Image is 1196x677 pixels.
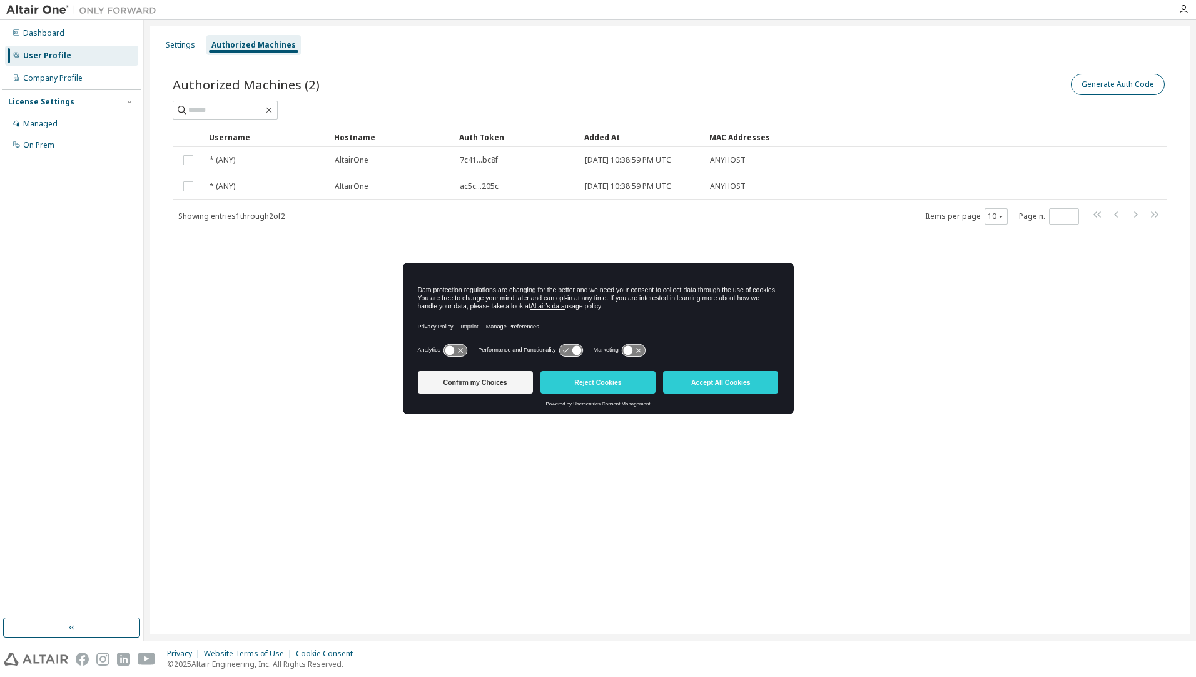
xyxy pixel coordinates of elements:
span: 7c41...bc8f [460,155,498,165]
span: Items per page [925,208,1008,225]
img: Altair One [6,4,163,16]
div: Added At [584,127,699,147]
div: MAC Addresses [709,127,1040,147]
span: Authorized Machines (2) [173,76,320,93]
div: Privacy [167,649,204,659]
div: Username [209,127,324,147]
button: 10 [988,211,1005,221]
button: Generate Auth Code [1071,74,1165,95]
span: AltairOne [335,155,368,165]
div: On Prem [23,140,54,150]
img: altair_logo.svg [4,653,68,666]
span: Page n. [1019,208,1079,225]
span: AltairOne [335,181,368,191]
div: User Profile [23,51,71,61]
span: [DATE] 10:38:59 PM UTC [585,155,671,165]
img: youtube.svg [138,653,156,666]
div: Auth Token [459,127,574,147]
div: Authorized Machines [211,40,296,50]
span: Showing entries 1 through 2 of 2 [178,211,285,221]
div: Cookie Consent [296,649,360,659]
div: Dashboard [23,28,64,38]
img: instagram.svg [96,653,109,666]
span: * (ANY) [210,181,235,191]
span: ANYHOST [710,155,746,165]
span: ANYHOST [710,181,746,191]
p: © 2025 Altair Engineering, Inc. All Rights Reserved. [167,659,360,669]
img: linkedin.svg [117,653,130,666]
div: Managed [23,119,58,129]
span: * (ANY) [210,155,235,165]
span: [DATE] 10:38:59 PM UTC [585,181,671,191]
div: Hostname [334,127,449,147]
div: Website Terms of Use [204,649,296,659]
span: ac5c...205c [460,181,499,191]
div: License Settings [8,97,74,107]
img: facebook.svg [76,653,89,666]
div: Settings [166,40,195,50]
div: Company Profile [23,73,83,83]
